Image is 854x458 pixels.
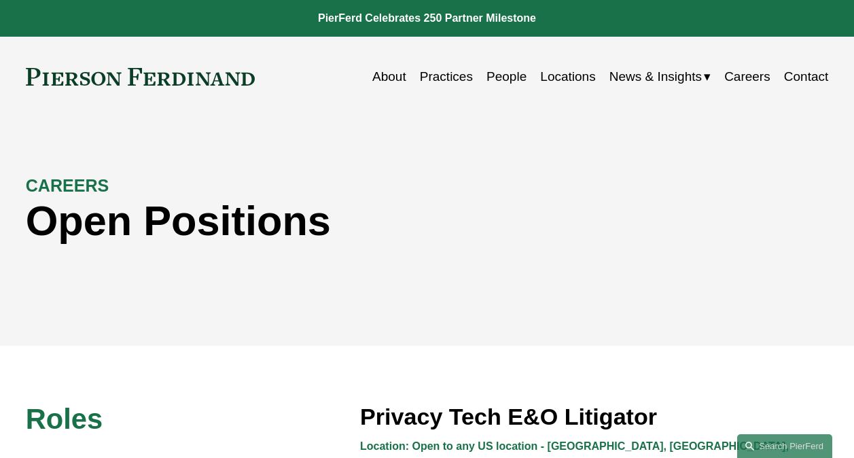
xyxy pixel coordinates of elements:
[26,176,109,195] strong: CAREERS
[26,197,628,245] h1: Open Positions
[784,64,828,90] a: Contact
[724,64,770,90] a: Careers
[609,64,711,90] a: folder dropdown
[737,434,832,458] a: Search this site
[360,402,828,431] h3: Privacy Tech E&O Litigator
[486,64,527,90] a: People
[420,64,473,90] a: Practices
[372,64,406,90] a: About
[540,64,595,90] a: Locations
[609,65,702,88] span: News & Insights
[26,403,103,435] span: Roles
